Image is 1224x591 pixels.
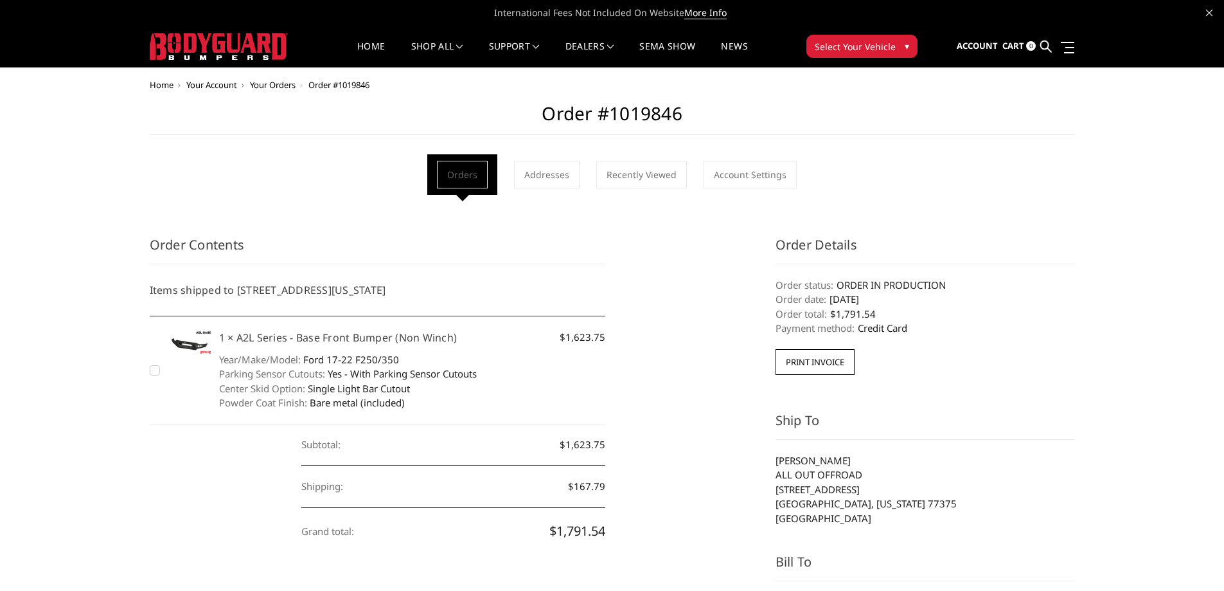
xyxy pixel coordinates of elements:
a: Account Settings [704,161,797,188]
li: [GEOGRAPHIC_DATA], [US_STATE] 77375 [776,496,1075,511]
dd: Single Light Bar Cutout [219,381,606,396]
a: Dealers [565,42,614,67]
li: [STREET_ADDRESS] [776,482,1075,497]
span: Select Your Vehicle [815,40,896,53]
a: More Info [684,6,727,19]
li: [GEOGRAPHIC_DATA] [776,511,1075,526]
dt: Order status: [776,278,833,293]
img: A2L Series - Base Front Bumper (Non Winch) [168,330,213,355]
li: [PERSON_NAME] [776,453,1075,468]
dd: $1,791.54 [301,508,605,554]
dd: $1,791.54 [776,307,1075,322]
dt: Year/Make/Model: [219,352,301,367]
a: Your Account [186,79,237,91]
span: 0 [1026,41,1036,51]
dt: Order total: [776,307,827,322]
dt: Grand total: [301,511,354,552]
a: News [721,42,747,67]
dt: Parking Sensor Cutouts: [219,367,325,381]
dd: ORDER IN PRODUCTION [776,278,1075,293]
h3: Bill To [776,552,1075,581]
button: Select Your Vehicle [806,35,918,58]
button: Print Invoice [776,349,855,375]
a: Addresses [514,161,580,188]
dt: Order date: [776,292,826,307]
span: Account [957,40,998,51]
span: Order #1019846 [308,79,369,91]
dt: Payment method: [776,321,855,336]
a: Orders [437,161,488,188]
dt: Center Skid Option: [219,381,305,396]
h5: 1 × A2L Series - Base Front Bumper (Non Winch) [219,330,606,345]
li: ALL OUT OFFROAD [776,468,1075,482]
dd: $1,623.75 [301,424,605,466]
span: Cart [1002,40,1024,51]
h3: Order Contents [150,235,606,264]
img: BODYGUARD BUMPERS [150,33,288,60]
span: $1,623.75 [560,330,605,345]
a: Cart 0 [1002,29,1036,64]
dd: [DATE] [776,292,1075,307]
dd: Yes - With Parking Sensor Cutouts [219,367,606,381]
dd: $167.79 [301,466,605,508]
a: Home [357,42,385,67]
a: SEMA Show [639,42,695,67]
dd: Ford 17-22 F250/350 [219,352,606,367]
h3: Ship To [776,411,1075,440]
a: Account [957,29,998,64]
dd: Credit Card [776,321,1075,336]
span: ▾ [905,39,909,53]
h5: Items shipped to [STREET_ADDRESS][US_STATE] [150,282,606,298]
a: Support [489,42,540,67]
dt: Shipping: [301,466,343,507]
a: Your Orders [250,79,296,91]
a: Recently Viewed [596,161,687,188]
a: shop all [411,42,463,67]
h2: Order #1019846 [150,103,1075,135]
dt: Subtotal: [301,424,341,466]
dt: Powder Coat Finish: [219,396,307,410]
h3: Order Details [776,235,1075,264]
a: Home [150,79,173,91]
dd: Bare metal (included) [219,396,606,410]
